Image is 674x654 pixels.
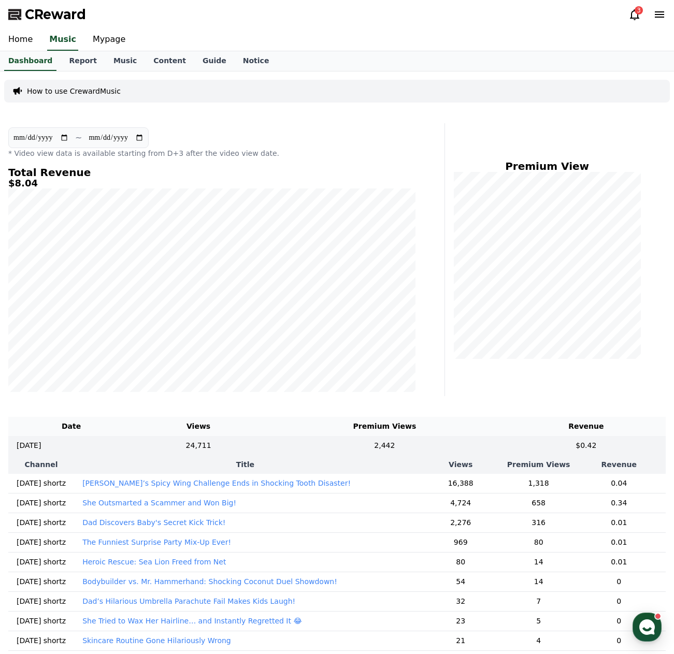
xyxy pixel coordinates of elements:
[417,552,505,572] td: 80
[8,167,415,178] h4: Total Revenue
[82,616,302,626] button: She Tried to Wax Her Hairline… and Instantly Regretted It 😂
[505,552,572,572] td: 14
[82,596,295,606] button: Dad’s Hilarious Umbrella Parachute Fail Makes Kids Laugh!
[572,572,666,591] td: 0
[505,493,572,513] td: 658
[628,8,641,21] a: 3
[453,161,641,172] h4: Premium View
[505,513,572,532] td: 316
[26,344,45,352] span: Home
[263,436,507,455] td: 2,442
[263,417,507,436] th: Premium Views
[82,537,231,547] button: The Funniest Surprise Party Mix-Up Ever!
[4,51,56,71] a: Dashboard
[572,611,666,631] td: 0
[8,591,74,611] td: [DATE] shortz
[505,474,572,493] td: 1,318
[75,132,82,144] p: ~
[84,29,134,51] a: Mypage
[417,532,505,552] td: 969
[417,631,505,650] td: 21
[572,474,666,493] td: 0.04
[8,631,74,650] td: [DATE] shortz
[153,344,179,352] span: Settings
[8,513,74,532] td: [DATE] shortz
[27,86,121,96] a: How to use CrewardMusic
[17,440,41,451] p: [DATE]
[505,611,572,631] td: 5
[507,417,666,436] th: Revenue
[105,51,145,71] a: Music
[417,591,505,611] td: 32
[25,6,86,23] span: CReward
[8,532,74,552] td: [DATE] shortz
[134,436,263,455] td: 24,711
[8,552,74,572] td: [DATE] shortz
[572,532,666,552] td: 0.01
[82,498,236,508] button: She Outsmarted a Scammer and Won Big!
[82,576,337,587] button: Bodybuilder vs. Mr. Hammerhand: Shocking Coconut Duel Showdown!
[417,455,505,474] th: Views
[8,417,134,436] th: Date
[8,611,74,631] td: [DATE] shortz
[505,631,572,650] td: 4
[8,493,74,513] td: [DATE] shortz
[8,178,415,188] h5: $8.04
[572,631,666,650] td: 0
[82,478,351,488] button: [PERSON_NAME]’s Spicy Wing Challenge Ends in Shocking Tooth Disaster!
[417,611,505,631] td: 23
[572,552,666,572] td: 0.01
[61,51,105,71] a: Report
[8,6,86,23] a: CReward
[134,417,263,436] th: Views
[417,474,505,493] td: 16,388
[82,517,225,528] button: Dad Discovers Baby's Secret Kick Trick!
[47,29,78,51] a: Music
[235,51,278,71] a: Notice
[505,532,572,552] td: 80
[74,455,416,474] th: Title
[507,436,666,455] td: $0.42
[8,572,74,591] td: [DATE] shortz
[417,572,505,591] td: 54
[82,557,226,567] button: Heroic Rescue: Sea Lion Freed from Net
[134,328,199,354] a: Settings
[505,455,572,474] th: Premium Views
[145,51,194,71] a: Content
[505,572,572,591] td: 14
[635,6,643,14] div: 3
[3,328,68,354] a: Home
[572,493,666,513] td: 0.34
[86,344,117,353] span: Messages
[8,455,74,474] th: Channel
[572,455,666,474] th: Revenue
[417,513,505,532] td: 2,276
[572,513,666,532] td: 0.01
[8,474,74,493] td: [DATE] shortz
[68,328,134,354] a: Messages
[505,591,572,611] td: 7
[194,51,235,71] a: Guide
[8,148,415,158] p: * Video view data is available starting from D+3 after the video view date.
[417,493,505,513] td: 4,724
[82,635,231,646] button: Skincare Routine Gone Hilariously Wrong
[572,591,666,611] td: 0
